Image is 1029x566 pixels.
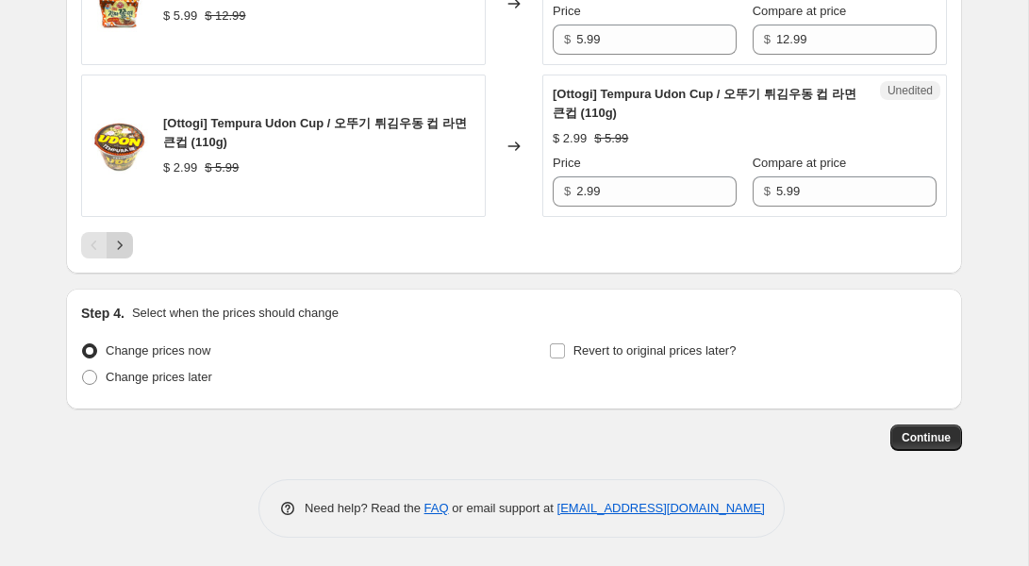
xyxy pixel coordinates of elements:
[553,87,856,120] span: [Ottogi] Tempura Udon Cup / 오뚜기 튀김우동 컵 라면 큰컵 (110g)
[449,501,557,515] span: or email support at
[163,116,467,149] span: [Ottogi] Tempura Udon Cup / 오뚜기 튀김우동 컵 라면 큰컵 (110g)
[163,7,197,25] div: $ 5.99
[81,304,124,323] h2: Step 4.
[753,156,847,170] span: Compare at price
[764,184,771,198] span: $
[557,501,765,515] a: [EMAIL_ADDRESS][DOMAIN_NAME]
[764,32,771,46] span: $
[205,7,245,25] strike: $ 12.99
[553,129,587,148] div: $ 2.99
[553,156,581,170] span: Price
[91,118,148,175] img: IMG_4964_80x.jpg
[107,232,133,258] button: Next
[424,501,449,515] a: FAQ
[594,129,628,148] strike: $ 5.99
[753,4,847,18] span: Compare at price
[106,343,210,358] span: Change prices now
[305,501,424,515] span: Need help? Read the
[564,184,571,198] span: $
[205,158,239,177] strike: $ 5.99
[81,232,133,258] nav: Pagination
[902,430,951,445] span: Continue
[553,4,581,18] span: Price
[888,83,933,98] span: Unedited
[132,304,339,323] p: Select when the prices should change
[163,158,197,177] div: $ 2.99
[106,370,212,384] span: Change prices later
[890,424,962,451] button: Continue
[564,32,571,46] span: $
[573,343,737,358] span: Revert to original prices later?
